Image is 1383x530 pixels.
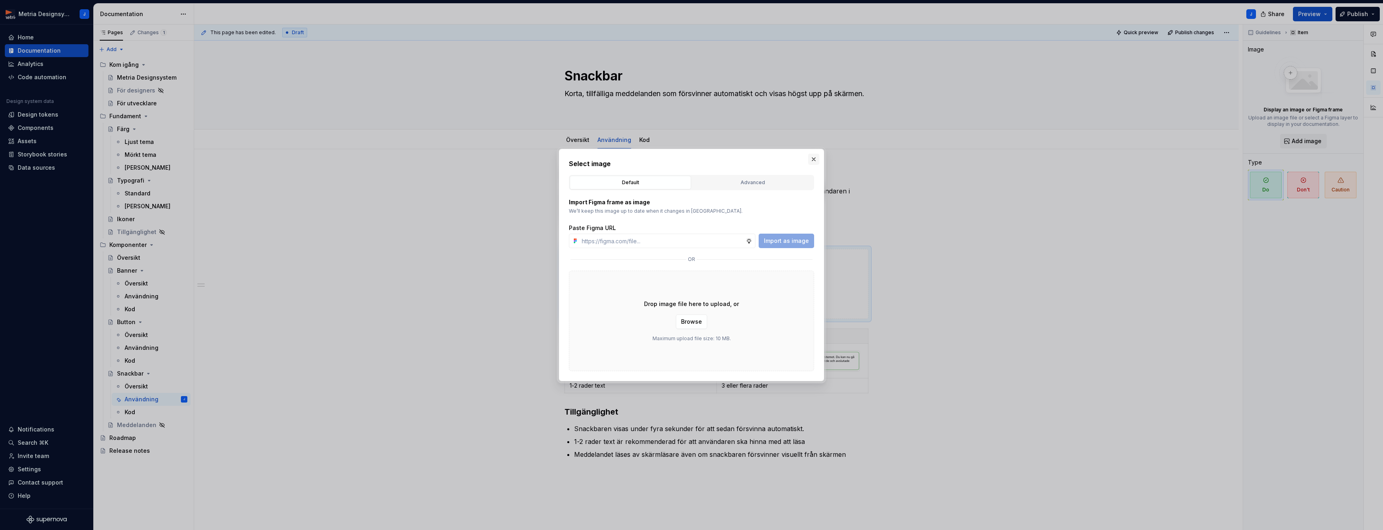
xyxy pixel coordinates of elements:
[695,179,811,187] div: Advanced
[653,335,731,342] p: Maximum upload file size: 10 MB.
[569,208,814,214] p: We’ll keep this image up to date when it changes in [GEOGRAPHIC_DATA].
[569,224,616,232] label: Paste Figma URL
[688,256,695,263] p: or
[579,234,746,248] input: https://figma.com/file...
[572,179,688,187] div: Default
[569,198,814,206] p: Import Figma frame as image
[681,318,702,326] span: Browse
[676,314,707,329] button: Browse
[644,300,739,308] p: Drop image file here to upload, or
[569,159,814,168] h2: Select image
